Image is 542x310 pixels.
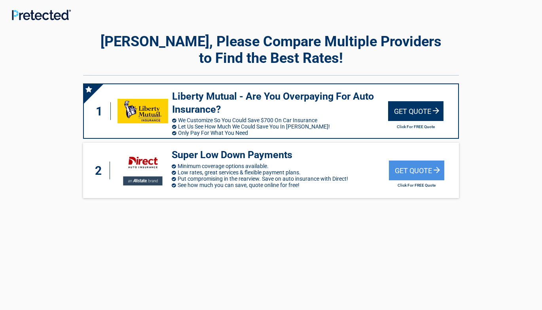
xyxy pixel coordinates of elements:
li: Low rates, great services & flexible payment plans. [172,169,388,176]
h3: Liberty Mutual - Are You Overpaying For Auto Insurance? [172,90,388,116]
img: directauto's logo [117,151,168,190]
li: We Customize So You Could Save $700 On Car Insurance [172,117,388,123]
div: 1 [92,102,111,120]
h2: Click For FREE Quote [388,125,443,129]
h3: Super Low Down Payments [172,149,388,162]
div: Get Quote [389,161,444,180]
li: Only Pay For What You Need [172,130,388,136]
li: Let Us See How Much We Could Save You In [PERSON_NAME]! [172,123,388,130]
li: Put compromising in the rearview. Save on auto insurance with Direct! [172,176,388,182]
div: Get Quote [388,101,443,121]
li: Minimum coverage options available. [172,163,388,169]
img: Main Logo [12,9,71,20]
div: 2 [91,162,110,180]
img: libertymutual's logo [117,99,168,123]
li: See how much you can save, quote online for free! [172,182,388,188]
h2: [PERSON_NAME], Please Compare Multiple Providers to Find the Best Rates! [83,33,459,66]
h2: Click For FREE Quote [389,183,444,187]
